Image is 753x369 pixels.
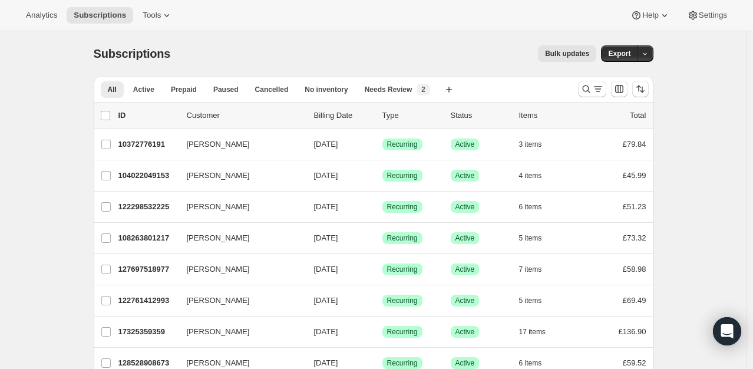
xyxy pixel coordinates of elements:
button: 7 items [519,261,555,278]
p: 17325359359 [118,326,177,338]
div: Items [519,110,578,121]
button: [PERSON_NAME] [180,260,298,279]
span: Active [455,140,475,149]
button: [PERSON_NAME] [180,229,298,248]
span: 6 items [519,358,542,368]
span: 6 items [519,202,542,212]
span: Active [455,265,475,274]
button: 5 items [519,292,555,309]
button: Bulk updates [538,45,596,62]
span: [DATE] [314,296,338,305]
p: 122761412993 [118,295,177,307]
button: 4 items [519,167,555,184]
div: 104022049153[PERSON_NAME][DATE]SuccessRecurringSuccessActive4 items£45.99 [118,167,646,184]
span: [DATE] [314,233,338,242]
p: 128528908673 [118,357,177,369]
button: [PERSON_NAME] [180,291,298,310]
span: Recurring [387,171,418,180]
span: [DATE] [314,171,338,180]
button: Analytics [19,7,64,24]
span: [PERSON_NAME] [187,170,250,182]
span: £59.52 [623,358,646,367]
span: £51.23 [623,202,646,211]
span: Recurring [387,296,418,305]
button: Search and filter results [578,81,606,97]
span: No inventory [305,85,348,94]
button: 3 items [519,136,555,153]
p: ID [118,110,177,121]
span: £73.32 [623,233,646,242]
span: Active [455,202,475,212]
span: [DATE] [314,140,338,149]
span: [DATE] [314,202,338,211]
span: Active [455,358,475,368]
span: Recurring [387,327,418,337]
span: Tools [143,11,161,20]
span: [DATE] [314,265,338,274]
span: Subscriptions [94,47,171,60]
button: Export [601,45,638,62]
p: Customer [187,110,305,121]
span: [PERSON_NAME] [187,232,250,244]
button: [PERSON_NAME] [180,135,298,154]
button: 17 items [519,324,559,340]
p: 10372776191 [118,139,177,150]
p: 108263801217 [118,232,177,244]
span: Bulk updates [545,49,589,58]
span: [PERSON_NAME] [187,139,250,150]
p: Total [630,110,646,121]
span: Needs Review [365,85,412,94]
button: Create new view [440,81,458,98]
span: 5 items [519,296,542,305]
span: 3 items [519,140,542,149]
button: Help [623,7,677,24]
span: 17 items [519,327,546,337]
div: Type [382,110,441,121]
span: £58.98 [623,265,646,274]
span: Recurring [387,265,418,274]
button: Settings [680,7,734,24]
p: 122298532225 [118,201,177,213]
span: Active [455,327,475,337]
span: [PERSON_NAME] [187,326,250,338]
div: IDCustomerBilling DateTypeStatusItemsTotal [118,110,646,121]
span: [PERSON_NAME] [187,357,250,369]
span: Recurring [387,140,418,149]
button: [PERSON_NAME] [180,322,298,341]
span: £69.49 [623,296,646,305]
span: Active [455,233,475,243]
span: Active [455,171,475,180]
button: Sort the results [632,81,649,97]
div: 127697518977[PERSON_NAME][DATE]SuccessRecurringSuccessActive7 items£58.98 [118,261,646,278]
span: [DATE] [314,358,338,367]
span: [DATE] [314,327,338,336]
button: 6 items [519,199,555,215]
span: Recurring [387,358,418,368]
p: Billing Date [314,110,373,121]
div: 122298532225[PERSON_NAME][DATE]SuccessRecurringSuccessActive6 items£51.23 [118,199,646,215]
span: Cancelled [255,85,289,94]
span: £79.84 [623,140,646,149]
div: Open Intercom Messenger [713,317,741,345]
span: Recurring [387,233,418,243]
span: Prepaid [171,85,197,94]
span: Subscriptions [74,11,126,20]
button: [PERSON_NAME] [180,197,298,216]
span: Paused [213,85,239,94]
button: Customize table column order and visibility [611,81,627,97]
button: 5 items [519,230,555,246]
span: £45.99 [623,171,646,180]
span: [PERSON_NAME] [187,295,250,307]
span: Active [455,296,475,305]
span: 5 items [519,233,542,243]
span: Help [642,11,658,20]
p: 104022049153 [118,170,177,182]
span: 7 items [519,265,542,274]
p: Status [451,110,510,121]
span: [PERSON_NAME] [187,201,250,213]
span: 4 items [519,171,542,180]
span: Active [133,85,154,94]
span: [PERSON_NAME] [187,263,250,275]
button: Tools [136,7,180,24]
div: 108263801217[PERSON_NAME][DATE]SuccessRecurringSuccessActive5 items£73.32 [118,230,646,246]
